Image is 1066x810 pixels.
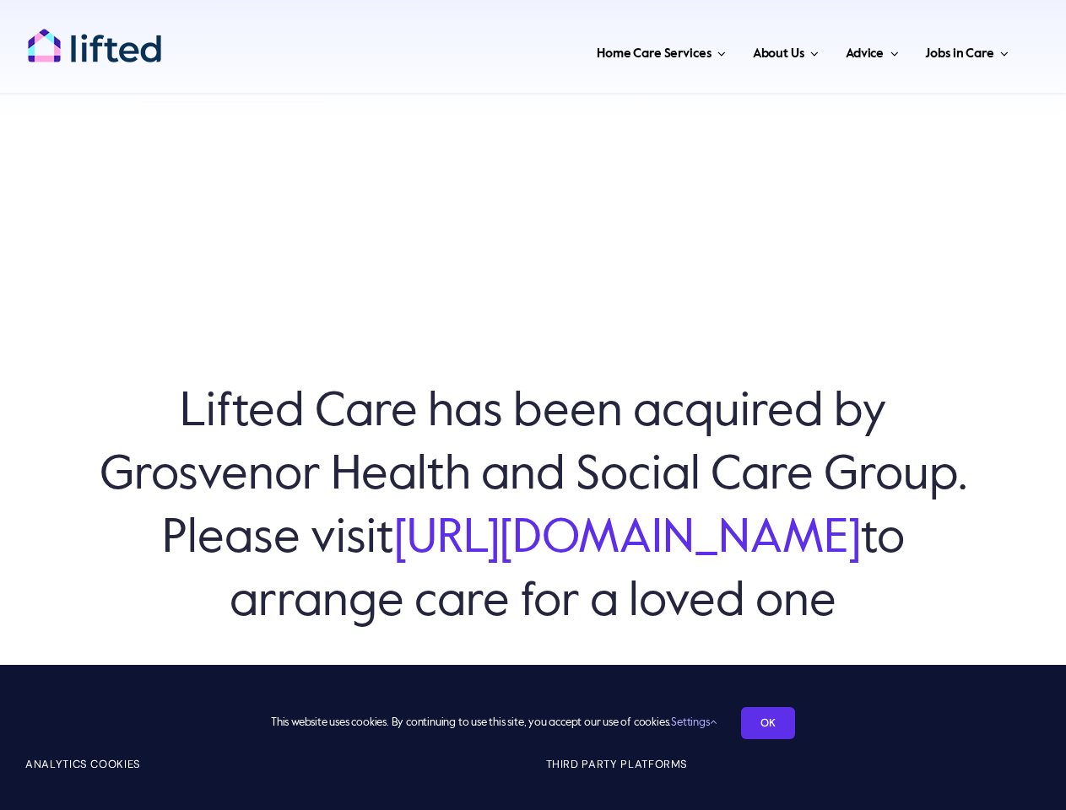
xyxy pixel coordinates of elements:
[671,717,716,728] a: Settings
[27,28,162,45] a: lifted-logo
[748,25,824,76] a: About Us
[394,516,861,563] a: [URL][DOMAIN_NAME]
[592,25,731,76] a: Home Care Services
[841,25,903,76] a: Advice
[753,40,804,67] span: About Us
[546,756,1042,773] h4: Third Party Platforms
[84,381,982,634] h6: Lifted Care has been acquired by Grosvenor Health and Social Care Group. Please visit to arrange ...
[25,756,521,773] h4: Analytics Cookies
[920,25,1014,76] a: Jobs in Care
[925,40,993,67] span: Jobs in Care
[597,40,711,67] span: Home Care Services
[741,707,795,739] a: OK
[271,710,716,737] span: This website uses cookies. By continuing to use this site, you accept our use of cookies.
[846,40,884,67] span: Advice
[199,25,1014,76] nav: Main Menu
